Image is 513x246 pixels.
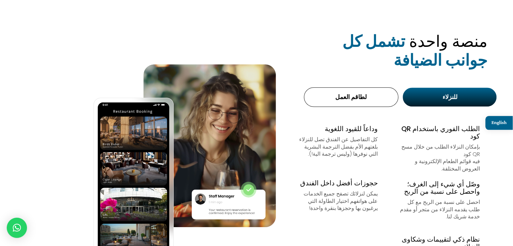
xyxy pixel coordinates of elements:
div: احصل على نسبة من الربح مع كل طلب يقدمه النزلاء من متجر أو مقدم خدمة شريك لنا. [399,198,480,220]
strong: تشمل كل جوانب الضيافة [342,30,487,71]
span: منصة واحدة [409,30,487,52]
div: لطاقم العمل [311,93,392,101]
span: حجوزات أفضل داخل الفندق [300,178,378,188]
div: بإمكان النزلاء الطلب من خلال مسح QR كود فيه قوائم الطعام الإلكترونية و العروض المختلفة. [399,143,480,172]
span: وداعاً للقيود اللغوية [325,124,378,133]
a: English [485,116,513,130]
div: يمكن لنزلائك تصفح جميع الخدمات على هواتفهم اختيار الطاولة التي يرغبون بها وحجزها بنقرة واحدة! [297,190,378,212]
span: وصّل أي شيء إلى الغرف؛ واحصل على نسبة من الربح [404,179,480,196]
span: الطلب الفوري باستخدام QR كود [401,124,480,141]
div: للنزلاء [409,93,490,101]
p: كل التفاصيل عن الفندق تصل للنزلاء بلغتهم الأم بفضل الترجمة البشرية التي نوفرها (وليس ترجمة الية!). [297,136,378,158]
